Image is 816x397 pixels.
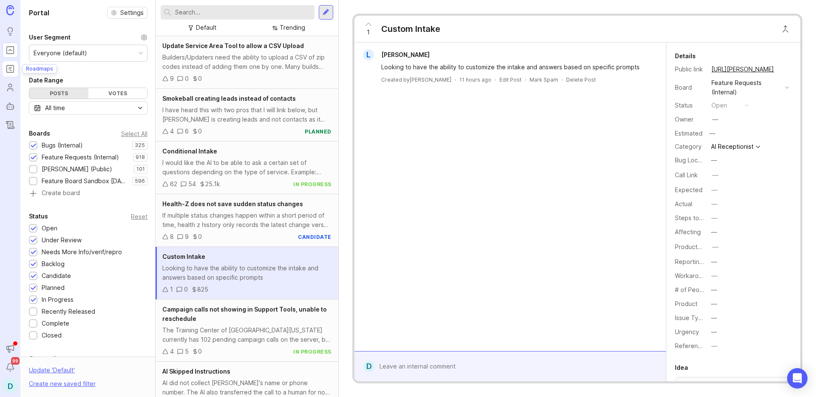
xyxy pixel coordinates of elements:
[170,232,174,241] div: 8
[711,78,782,97] div: Feature Requests (Internal)
[675,130,703,136] div: Estimated
[170,347,174,356] div: 4
[675,314,706,321] label: Issue Type
[364,361,374,372] div: D
[711,156,717,165] div: —
[298,233,331,241] div: candidate
[156,247,338,300] a: Custom IntakeLooking to have the ability to customize the intake and answers based on specific pr...
[709,198,720,210] button: Actual
[26,65,53,72] p: Roadmaps
[162,158,331,177] div: I would like the AI to be able to ask a certain set of questions depending on the type of service...
[162,368,230,375] span: AI Skipped Instructions
[305,128,331,135] div: planned
[711,327,717,337] div: —
[707,128,718,139] div: —
[198,347,202,356] div: 0
[185,127,189,136] div: 6
[29,128,50,139] div: Boards
[675,65,705,74] div: Public link
[675,200,692,207] label: Actual
[280,23,305,32] div: Trending
[381,76,451,83] div: Created by [PERSON_NAME]
[675,115,705,124] div: Owner
[42,283,65,292] div: Planned
[711,144,754,150] div: AI Receptionist
[711,185,717,195] div: —
[6,5,14,15] img: Canny Home
[156,194,338,247] a: Health-Z does not save sudden status changesIf multiple status changes happen within a short peri...
[675,156,712,164] label: Bug Location
[675,83,705,92] div: Board
[156,142,338,194] a: Conditional IntakeI would like the AI to be able to ask a certain set of questions depending on t...
[175,8,311,17] input: Search...
[11,357,20,365] span: 99
[29,211,48,221] div: Status
[107,7,147,19] button: Settings
[188,179,196,189] div: 54
[42,141,83,150] div: Bugs (Internal)
[133,105,147,111] svg: toggle icon
[530,76,558,83] button: Mark Spam
[162,253,205,260] span: Custom Intake
[675,171,698,179] label: Call Link
[156,89,338,142] a: Smokeball creating leads instead of contactsI have heard this with two pros that I will link belo...
[170,74,174,83] div: 9
[34,48,87,58] div: Everyone (default)
[185,347,189,356] div: 5
[358,49,436,60] a: L[PERSON_NAME]
[787,368,807,388] div: Open Intercom Messenger
[3,99,18,114] a: Autopilot
[135,142,145,149] p: 325
[675,214,733,221] label: Steps to Reproduce
[136,166,145,173] p: 101
[675,286,735,293] label: # of People Affected
[42,247,122,257] div: Needs More Info/verif/repro
[42,271,71,281] div: Candidate
[162,105,331,124] div: I have heard this with two pros that I will link below, but [PERSON_NAME] is creating leads and n...
[777,20,794,37] button: Close button
[711,299,717,309] div: —
[185,232,189,241] div: 9
[42,176,128,186] div: Feature Board Sandbox [DATE]
[162,326,331,344] div: The Training Center of [GEOGRAPHIC_DATA][US_STATE] currently has 102 pending campaign calls on th...
[293,348,331,355] div: in progress
[675,300,697,307] label: Product
[42,295,74,304] div: In Progress
[29,379,96,388] div: Create new saved filter
[381,51,430,58] span: [PERSON_NAME]
[381,23,440,35] div: Custom Intake
[42,307,95,316] div: Recently Released
[162,95,296,102] span: Smokeball creating leads instead of contacts
[711,227,717,237] div: —
[675,258,720,265] label: Reporting Team
[42,224,57,233] div: Open
[42,319,69,328] div: Complete
[162,200,303,207] span: Health-Z does not save sudden status changes
[162,42,304,49] span: Update Service Area Tool to allow a CSV Upload
[196,23,216,32] div: Default
[710,170,721,181] button: Call Link
[170,179,177,189] div: 62
[381,62,649,72] div: Looking to have the ability to customize the intake and answers based on specific prompts
[709,213,720,224] button: Steps to Reproduce
[29,366,75,379] div: Update ' Default '
[712,115,718,124] div: —
[712,170,718,180] div: —
[136,154,145,161] p: 918
[198,232,202,241] div: 0
[709,64,776,75] a: [URL][PERSON_NAME]
[675,243,720,250] label: ProductboardID
[135,178,145,184] p: 596
[675,186,703,193] label: Expected
[29,32,71,43] div: User Segment
[675,342,713,349] label: Reference(s)
[675,328,699,335] label: Urgency
[3,378,18,394] button: D
[197,285,208,294] div: 825
[185,74,189,83] div: 0
[156,300,338,362] a: Campaign calls not showing in Support Tools, unable to rescheduleThe Training Center of [GEOGRAPH...
[29,8,49,18] h1: Portal
[29,75,63,85] div: Date Range
[205,179,220,189] div: 25.1k
[3,117,18,133] a: Changelog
